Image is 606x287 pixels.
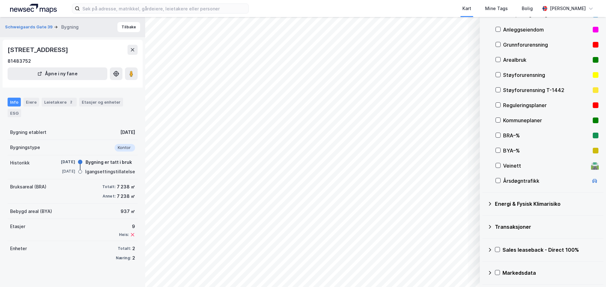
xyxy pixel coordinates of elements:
[485,5,508,12] div: Mine Tags
[42,98,77,106] div: Leietakere
[502,269,598,277] div: Markedsdata
[82,99,121,105] div: Etasjer og enheter
[8,98,21,106] div: Info
[495,223,598,231] div: Transaksjoner
[503,147,590,154] div: BYA–%
[10,159,30,167] div: Historikk
[503,86,590,94] div: Støyforurensning T-1442
[10,208,52,215] div: Bebygd areal (BYA)
[118,246,131,251] div: Totalt:
[10,223,25,230] div: Etasjer
[8,109,21,117] div: ESG
[120,129,135,136] div: [DATE]
[10,129,46,136] div: Bygning etablert
[503,101,590,109] div: Reguleringsplaner
[502,246,598,254] div: Sales leaseback - Direct 100%
[8,67,107,80] button: Åpne i ny fane
[503,177,588,185] div: Årsdøgntrafikk
[121,208,135,215] div: 937 ㎡
[503,41,590,49] div: Grunnforurensning
[68,99,74,105] div: 2
[119,223,135,230] div: 9
[23,98,39,106] div: Eiere
[503,71,590,79] div: Støyforurensning
[503,117,590,124] div: Kommuneplaner
[80,4,248,13] input: Søk på adresse, matrikkel, gårdeiere, leietakere eller personer
[550,5,586,12] div: [PERSON_NAME]
[503,132,590,139] div: BRA–%
[495,200,598,208] div: Energi & Fysisk Klimarisiko
[117,192,135,200] div: 7 238 ㎡
[50,169,75,174] div: [DATE]
[503,162,588,169] div: Veinett
[102,184,116,189] div: Totalt:
[8,45,69,55] div: [STREET_ADDRESS]
[61,23,79,31] div: Bygning
[10,144,40,151] div: Bygningstype
[50,159,75,165] div: [DATE]
[503,26,590,33] div: Anleggseiendom
[10,4,57,13] img: logo.a4113a55bc3d86da70a041830d287a7e.svg
[5,24,54,30] button: Schweigaards Gate 39
[591,162,599,170] div: 🛣️
[132,245,135,252] div: 2
[132,254,135,262] div: 2
[10,183,46,191] div: Bruksareal (BRA)
[462,5,471,12] div: Kart
[10,245,27,252] div: Enheter
[8,57,31,65] div: 81483752
[86,158,132,166] div: Bygning er tatt i bruk
[117,183,135,191] div: 7 238 ㎡
[103,194,116,199] div: Annet:
[119,232,129,237] div: Heis:
[117,22,140,32] button: Tilbake
[503,56,590,64] div: Arealbruk
[574,257,606,287] iframe: Chat Widget
[85,168,135,175] div: Igangsettingstillatelse
[116,255,131,261] div: Næring:
[522,5,533,12] div: Bolig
